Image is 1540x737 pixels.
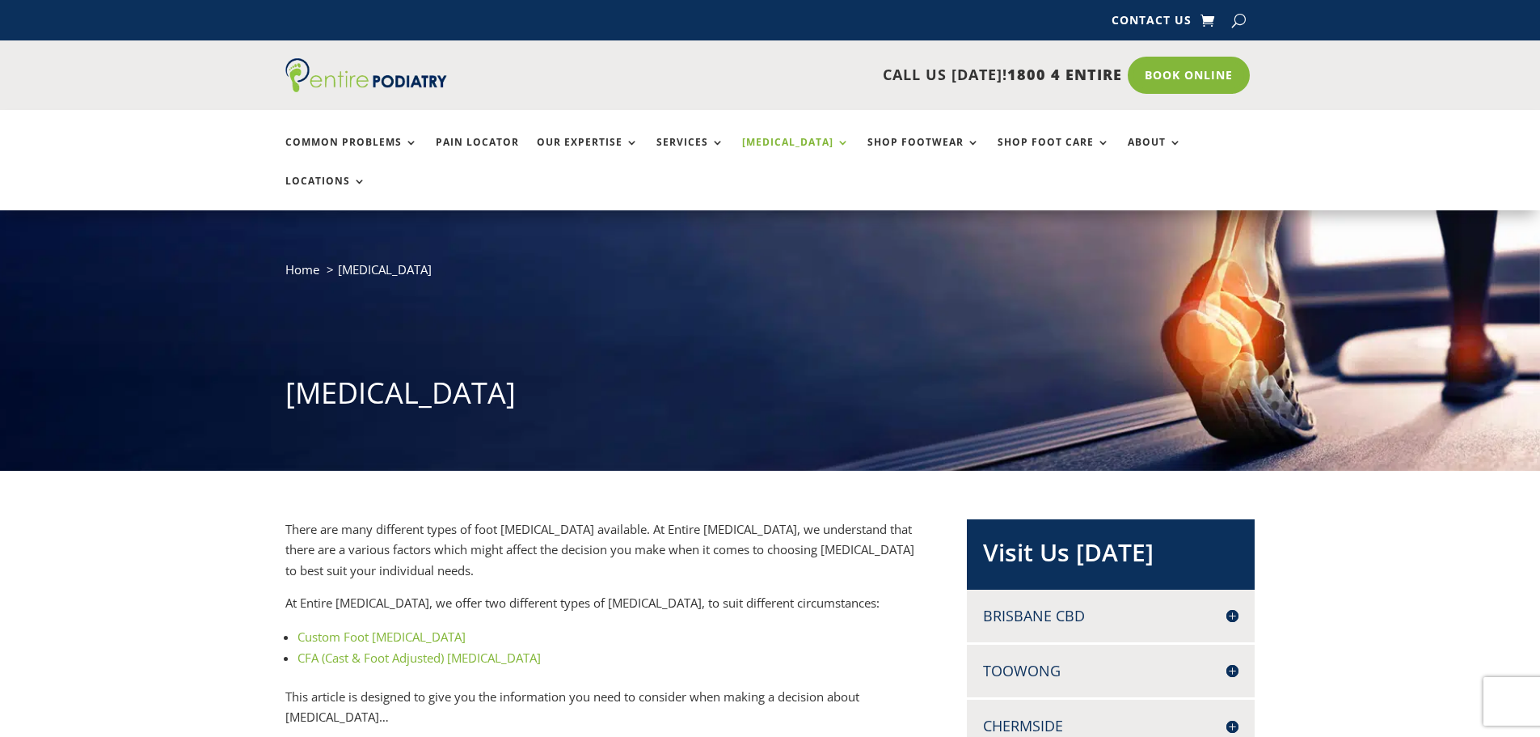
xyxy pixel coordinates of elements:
a: Pain Locator [436,137,519,172]
p: There are many different types of foot [MEDICAL_DATA] available. At Entire [MEDICAL_DATA], we und... [285,519,914,594]
a: Common Problems [285,137,418,172]
a: Home [285,261,319,277]
span: [MEDICAL_DATA] [338,261,432,277]
h2: Visit Us [DATE] [983,536,1238,578]
h1: [MEDICAL_DATA] [285,373,1255,421]
h4: Toowong [983,661,1238,681]
a: Services [656,137,724,172]
h4: Brisbane CBD [983,606,1238,626]
a: Contact Us [1112,15,1192,32]
p: CALL US [DATE]! [509,65,1122,86]
a: About [1128,137,1182,172]
span: 1800 4 ENTIRE [1007,65,1122,84]
p: At Entire [MEDICAL_DATA], we offer two different types of [MEDICAL_DATA], to suit different circu... [285,593,914,626]
a: Book Online [1128,57,1250,94]
a: Locations [285,176,366,210]
a: Shop Foot Care [998,137,1110,172]
a: Our Expertise [537,137,639,172]
a: Entire Podiatry [285,79,447,95]
a: Custom Foot [MEDICAL_DATA] [297,629,466,645]
a: [MEDICAL_DATA] [742,137,850,172]
nav: breadcrumb [285,259,1255,292]
a: Shop Footwear [867,137,980,172]
img: logo (1) [285,58,447,92]
h4: Chermside [983,716,1238,736]
a: CFA (Cast & Foot Adjusted) [MEDICAL_DATA] [297,650,541,666]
